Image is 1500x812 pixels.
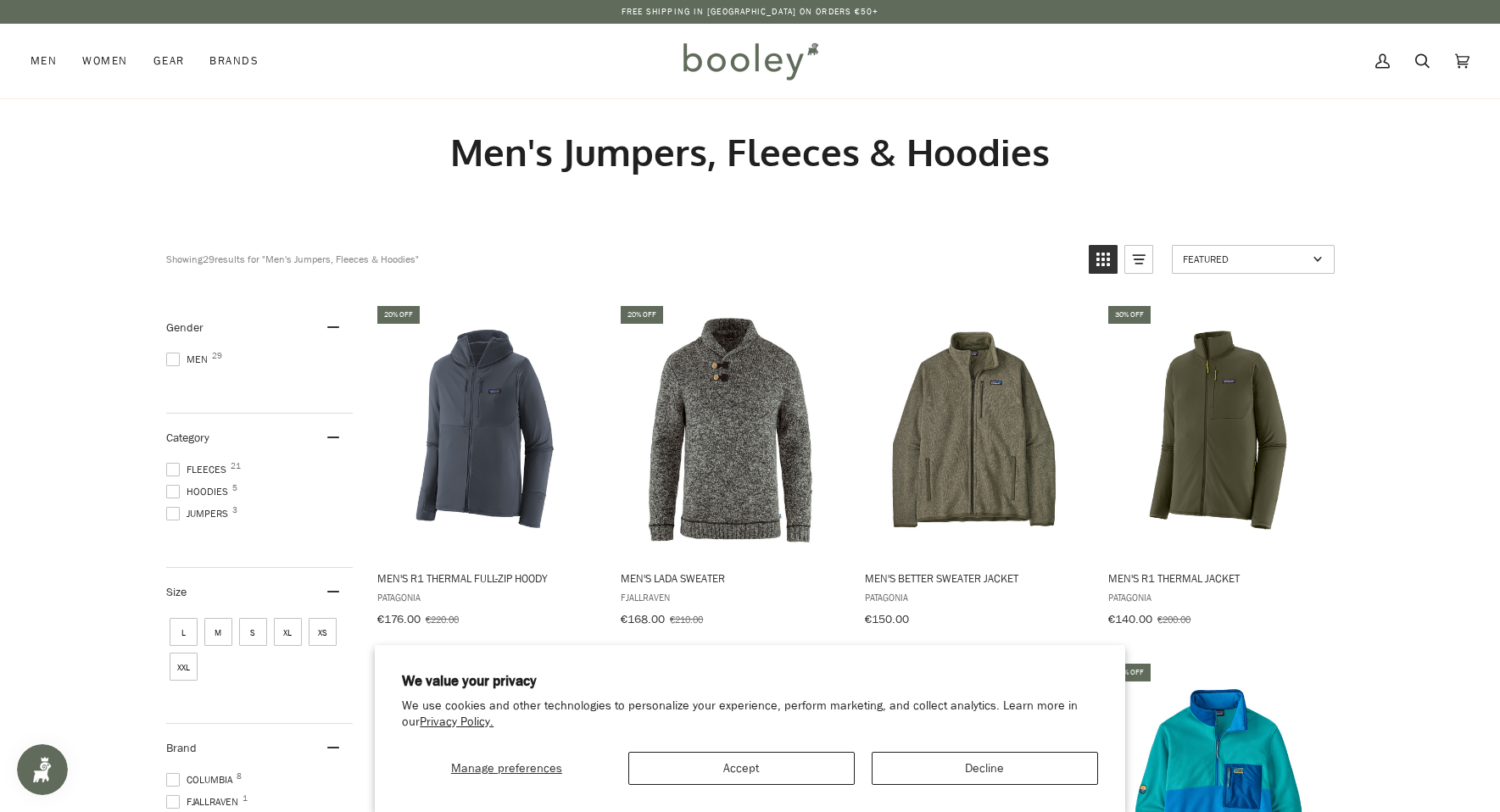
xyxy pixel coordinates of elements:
[166,352,213,367] span: Men
[166,462,231,477] span: Fleeces
[31,24,70,98] a: Men
[166,484,233,499] span: Hoodies
[166,794,243,809] span: Fjallraven
[274,618,302,646] span: Size: XL
[1157,612,1191,626] span: €200.00
[309,618,337,646] span: Size: XS
[212,352,222,360] span: 29
[621,570,840,586] span: Men's Lada Sweater
[166,129,1335,175] h1: Men's Jumpers, Fleeces & Hoodies
[862,318,1087,542] img: Patagonia Men's Better Sweater Jacket River Rock Green - Booley Galway
[618,303,843,632] a: Men's Lada Sweater
[153,53,185,70] span: Gear
[166,506,233,521] span: Jumpers
[70,24,140,98] a: Women
[232,484,237,492] span: 5
[170,618,198,646] span: Size: L
[1089,245,1118,274] a: View grid mode
[865,590,1085,604] span: Patagonia
[141,24,198,98] a: Gear
[621,306,663,324] div: 20% off
[1172,245,1335,274] a: Sort options
[375,318,599,542] img: Patagonia Men's R1 Thermal Full-Zip Hoody Smolder Blue - Booley Galway
[1108,590,1328,604] span: Patagonia
[426,612,459,626] span: €220.00
[377,590,597,604] span: Patagonia
[1108,306,1151,324] div: 30% off
[377,611,421,627] span: €176.00
[237,772,242,781] span: 8
[243,794,248,803] span: 1
[670,612,703,626] span: €210.00
[239,618,267,646] span: Size: S
[375,303,599,632] a: Men's R1 Thermal Full-Zip Hoody
[377,306,420,324] div: 20% off
[621,590,840,604] span: Fjallraven
[451,760,562,776] span: Manage preferences
[166,584,187,600] span: Size
[622,5,879,19] p: Free Shipping in [GEOGRAPHIC_DATA] on Orders €50+
[377,570,597,586] span: Men's R1 Thermal Full-Zip Hoody
[170,653,198,681] span: Size: XXL
[166,740,197,756] span: Brand
[865,570,1085,586] span: Men's Better Sweater Jacket
[31,53,57,70] span: Men
[197,24,271,98] a: Brands
[420,714,493,730] a: Privacy Policy.
[1124,245,1153,274] a: View list mode
[166,430,209,446] span: Category
[166,245,1076,274] div: Showing results for "Men's Jumpers, Fleeces & Hoodies"
[865,611,909,627] span: €150.00
[82,53,127,70] span: Women
[17,744,68,795] iframe: Button to open loyalty program pop-up
[209,53,259,70] span: Brands
[402,672,1098,691] h2: We value your privacy
[231,462,241,470] span: 21
[1106,303,1330,632] a: Men's R1 Thermal Jacket
[862,303,1087,632] a: Men's Better Sweater Jacket
[628,752,855,785] button: Accept
[676,36,824,86] img: Booley
[204,618,232,646] span: Size: M
[872,752,1098,785] button: Decline
[402,698,1098,731] p: We use cookies and other technologies to personalize your experience, perform marketing, and coll...
[1183,252,1308,266] span: Featured
[618,318,843,542] img: Fjallraven Men's Lada Sweater Grey - Booley Galway
[166,772,237,787] span: Columbia
[232,506,237,514] span: 3
[1108,611,1152,627] span: €140.00
[1108,664,1151,681] div: 30% off
[166,320,204,336] span: Gender
[203,252,215,266] b: 29
[1108,570,1328,586] span: Men's R1 Thermal Jacket
[402,752,611,785] button: Manage preferences
[621,611,665,627] span: €168.00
